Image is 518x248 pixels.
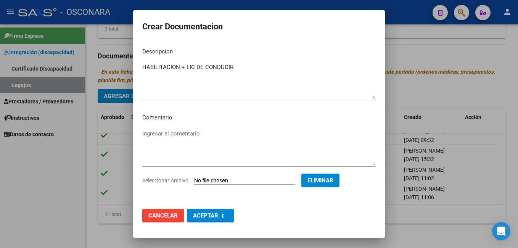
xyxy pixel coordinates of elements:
span: Eliminar [307,177,333,184]
button: Aceptar [187,209,234,222]
span: Seleccionar Archivo [142,177,188,184]
h2: Crear Documentacion [142,19,376,34]
button: Cancelar [142,209,184,222]
span: Cancelar [148,212,178,219]
div: Open Intercom Messenger [492,222,510,240]
button: Eliminar [301,174,339,187]
p: Descripcion [142,47,376,56]
span: Aceptar [193,212,218,219]
p: Comentario [142,113,376,122]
